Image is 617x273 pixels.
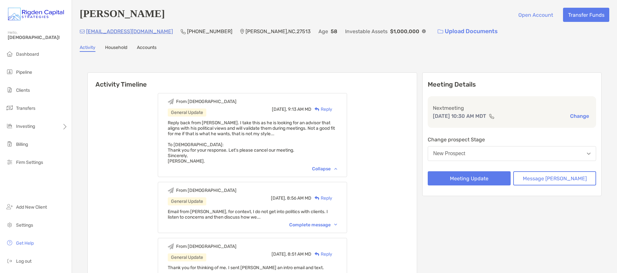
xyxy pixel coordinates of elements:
span: Get Help [16,240,34,246]
p: [EMAIL_ADDRESS][DOMAIN_NAME] [86,27,173,35]
img: Email Icon [80,30,85,33]
img: clients icon [6,86,13,94]
img: settings icon [6,221,13,229]
img: pipeline icon [6,68,13,76]
div: From [DEMOGRAPHIC_DATA] [176,188,237,193]
span: Investing [16,124,35,129]
a: Upload Documents [434,24,502,38]
span: Dashboard [16,52,39,57]
div: From [DEMOGRAPHIC_DATA] [176,99,237,104]
h4: [PERSON_NAME] [80,8,165,22]
div: Collapse [312,166,337,172]
span: [DATE], [272,251,287,257]
div: New Prospect [433,151,465,156]
span: 9:13 AM MD [288,107,311,112]
p: $1,000,000 [390,27,419,35]
img: communication type [489,114,495,119]
span: [DATE], [272,107,287,112]
p: [PERSON_NAME] , NC , 27513 [246,27,311,35]
img: Event icon [168,187,174,193]
span: Firm Settings [16,160,43,165]
span: Log out [16,259,31,264]
button: Transfer Funds [563,8,609,22]
a: Accounts [137,45,156,52]
img: Chevron icon [334,168,337,170]
span: Add New Client [16,204,47,210]
span: Billing [16,142,28,147]
img: Reply icon [315,196,319,200]
h6: Activity Timeline [88,73,417,88]
button: New Prospect [428,146,596,161]
span: Settings [16,222,33,228]
p: Investable Assets [345,27,388,35]
span: Clients [16,88,30,93]
span: Transfers [16,106,35,111]
img: get-help icon [6,239,13,247]
p: 58 [331,27,337,35]
p: Next meeting [433,104,591,112]
button: Meeting Update [428,171,511,185]
button: Change [568,113,591,119]
img: dashboard icon [6,50,13,58]
img: firm-settings icon [6,158,13,166]
p: [PHONE_NUMBER] [187,27,232,35]
p: [DATE] 10:30 AM MDT [433,112,486,120]
div: General Update [168,108,206,117]
img: transfers icon [6,104,13,112]
span: [DEMOGRAPHIC_DATA]! [8,35,68,40]
img: logout icon [6,257,13,265]
span: Reply back from [PERSON_NAME]. I take this as he is looking for an advisor that aligns with his p... [168,120,335,164]
div: General Update [168,253,206,261]
div: Reply [311,195,332,202]
img: Chevron icon [334,224,337,226]
a: Household [105,45,127,52]
img: Event icon [168,99,174,105]
img: Zoe Logo [8,3,64,26]
a: Activity [80,45,95,52]
div: Complete message [289,222,337,228]
img: Location Icon [240,29,244,34]
span: Thank you for thinking of me. I sent [PERSON_NAME] an intro email and text. [168,265,324,270]
button: Message [PERSON_NAME] [513,171,596,185]
img: Event icon [168,243,174,249]
p: Meeting Details [428,80,596,89]
span: 8:56 AM MD [287,195,311,201]
img: billing icon [6,140,13,148]
img: Info Icon [422,29,426,33]
button: Open Account [513,8,558,22]
span: Pipeline [16,70,32,75]
div: Reply [311,106,332,113]
span: [DATE], [271,195,286,201]
div: From [DEMOGRAPHIC_DATA] [176,244,237,249]
img: Open dropdown arrow [587,153,591,155]
img: Reply icon [315,107,319,111]
span: 8:51 AM MD [288,251,311,257]
p: Age [318,27,328,35]
img: Reply icon [315,252,319,256]
span: Email from [PERSON_NAME], for context, I do not get into politics with clients. I listen to conce... [168,209,328,220]
div: Reply [311,251,332,258]
img: add_new_client icon [6,203,13,211]
img: button icon [438,29,443,34]
img: investing icon [6,122,13,130]
div: General Update [168,197,206,205]
img: Phone Icon [181,29,186,34]
p: Change prospect Stage [428,136,596,144]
